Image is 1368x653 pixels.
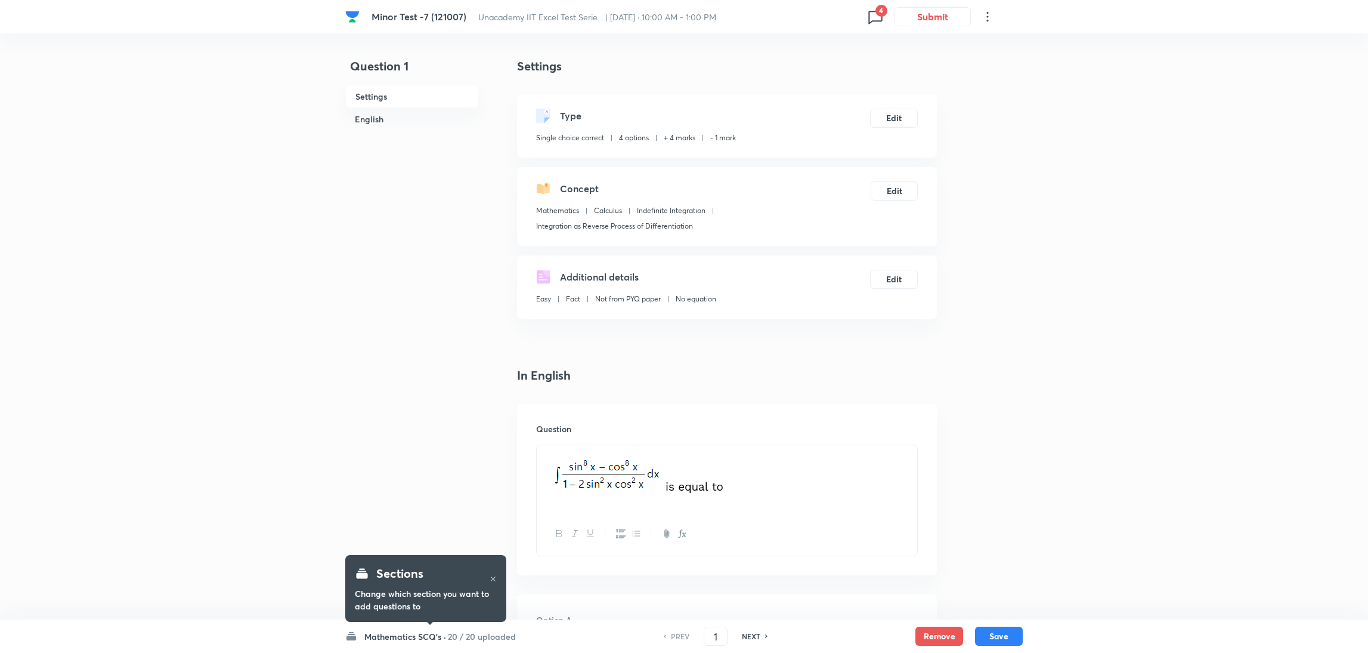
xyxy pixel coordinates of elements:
h6: NEXT [742,631,760,642]
h5: Concept [560,181,599,196]
p: Easy [536,294,551,304]
a: Company Logo [345,10,362,24]
h6: 20 / 20 uploaded [448,630,516,643]
img: questionConcept.svg [536,181,550,196]
p: 4 options [619,133,649,143]
h6: Settings [345,85,479,108]
h4: Settings [517,57,937,75]
button: Save [975,627,1023,646]
span: Minor Test -7 (121007) [372,10,466,23]
h6: Question [536,423,918,435]
h6: Change which section you want to add questions to [355,587,497,612]
h6: PREV [671,631,689,642]
p: Calculus [594,205,622,216]
img: Company Logo [345,10,360,24]
h6: English [345,108,479,130]
h5: Type [560,109,581,123]
button: Remove [915,627,963,646]
h4: In English [517,366,937,384]
p: Mathematics [536,205,579,216]
p: Not from PYQ paper [595,294,661,304]
p: Single choice correct [536,133,604,143]
h4: Sections [376,565,423,583]
button: Edit [870,270,918,289]
p: - 1 mark [710,133,736,143]
span: Unacademy IIT Excel Test Serie... | [DATE] · 10:00 AM - 1:00 PM [478,11,716,23]
h6: Mathematics SCQ's · [364,630,446,643]
p: Indefinite Integration [637,205,705,216]
p: Fact [566,294,580,304]
button: Edit [870,109,918,128]
p: Integration as Reverse Process of Differentiation [536,221,693,232]
button: Edit [871,181,918,201]
img: 28-08-25-06:35:02-AM [546,452,736,497]
h5: Additional details [560,270,639,284]
button: Submit [895,7,971,26]
img: questionType.svg [536,109,550,123]
h6: Option A [536,614,918,626]
p: + 4 marks [664,133,695,143]
p: No equation [676,294,716,304]
span: 4 [875,5,887,17]
img: questionDetails.svg [536,270,550,284]
h4: Question 1 [345,57,479,85]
